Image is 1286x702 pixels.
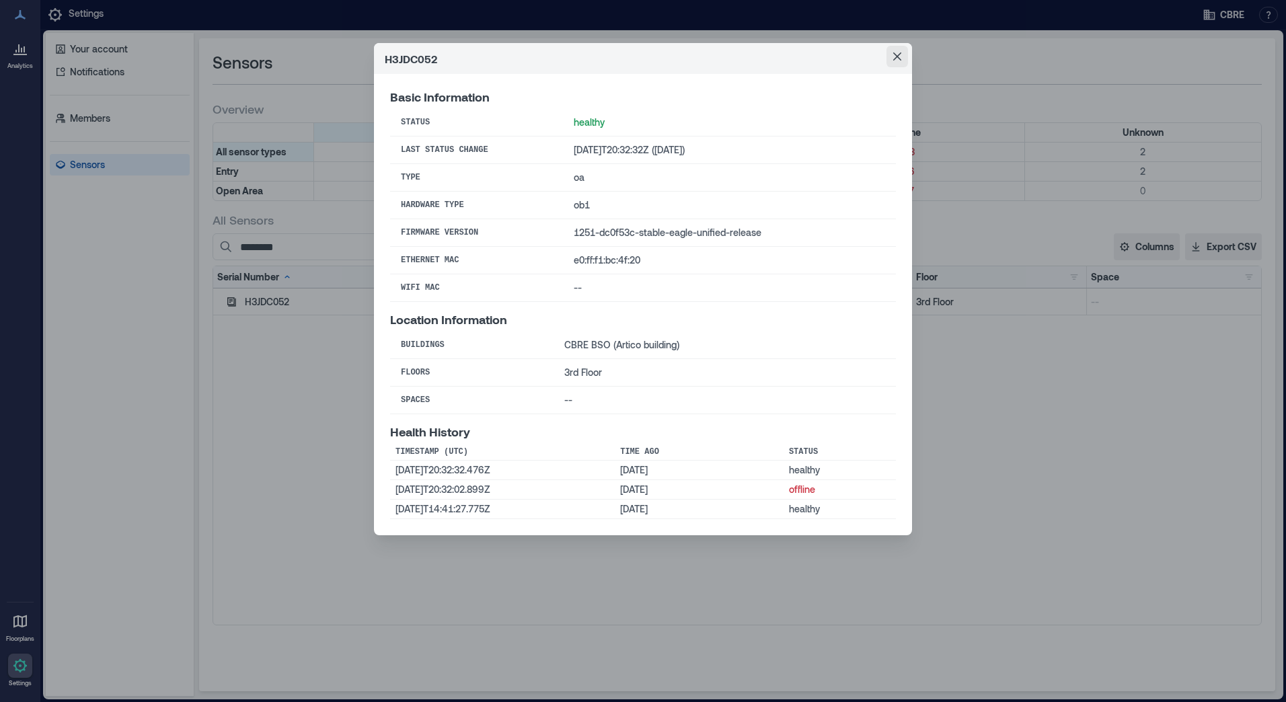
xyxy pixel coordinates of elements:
td: offline [784,480,896,500]
td: [DATE] [615,480,784,500]
th: Buildings [390,331,554,359]
td: e0:ff:f1:bc:4f:20 [563,247,896,274]
th: Status [784,444,896,461]
td: ob1 [563,192,896,219]
th: Type [390,164,563,192]
td: [DATE]T14:41:27.775Z [390,500,615,519]
p: Location Information [390,313,896,326]
th: Timestamp (UTC) [390,444,615,461]
th: Firmware Version [390,219,563,247]
th: WiFi MAC [390,274,563,302]
td: -- [554,387,896,414]
td: CBRE BSO (Artico building) [554,331,896,359]
td: 3rd Floor [554,359,896,387]
th: Spaces [390,387,554,414]
td: [DATE]T20:32:02.899Z [390,480,615,500]
th: Status [390,109,563,136]
th: Floors [390,359,554,387]
p: Health History [390,425,896,438]
td: healthy [784,500,896,519]
th: Last Status Change [390,136,563,164]
td: [DATE]T20:32:32Z ([DATE]) [563,136,896,164]
th: Ethernet MAC [390,247,563,274]
td: oa [563,164,896,192]
th: Hardware Type [390,192,563,219]
button: Close [886,46,908,67]
p: Basic Information [390,90,896,104]
td: [DATE] [615,500,784,519]
td: [DATE]T20:32:32.476Z [390,461,615,480]
td: healthy [784,461,896,480]
td: [DATE] [615,461,784,480]
th: Time Ago [615,444,784,461]
td: 1251-dc0f53c-stable-eagle-unified-release [563,219,896,247]
td: -- [563,274,896,302]
header: H3JDC052 [374,43,912,74]
td: healthy [563,109,896,136]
